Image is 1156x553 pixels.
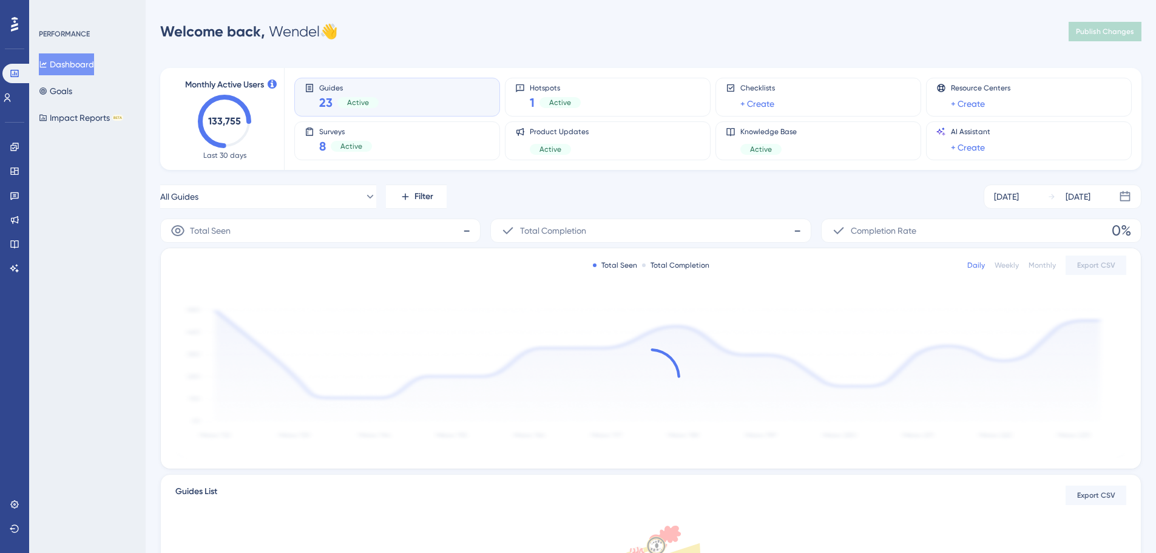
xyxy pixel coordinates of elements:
[740,127,797,137] span: Knowledge Base
[750,144,772,154] span: Active
[951,97,985,111] a: + Create
[160,22,265,40] span: Welcome back,
[190,223,231,238] span: Total Seen
[549,98,571,107] span: Active
[1077,490,1115,500] span: Export CSV
[967,260,985,270] div: Daily
[112,115,123,121] div: BETA
[794,221,801,240] span: -
[39,29,90,39] div: PERFORMANCE
[1112,221,1131,240] span: 0%
[642,260,709,270] div: Total Completion
[951,140,985,155] a: + Create
[319,94,333,111] span: 23
[1066,486,1126,505] button: Export CSV
[208,115,241,127] text: 133,755
[39,53,94,75] button: Dashboard
[530,127,589,137] span: Product Updates
[994,189,1019,204] div: [DATE]
[185,78,264,92] span: Monthly Active Users
[951,127,990,137] span: AI Assistant
[1069,22,1141,41] button: Publish Changes
[340,141,362,151] span: Active
[995,260,1019,270] div: Weekly
[1066,189,1090,204] div: [DATE]
[1029,260,1056,270] div: Monthly
[530,83,581,92] span: Hotspots
[463,221,470,240] span: -
[530,94,535,111] span: 1
[1066,256,1126,275] button: Export CSV
[740,97,774,111] a: + Create
[347,98,369,107] span: Active
[160,189,198,204] span: All Guides
[319,83,379,92] span: Guides
[951,83,1010,93] span: Resource Centers
[1076,27,1134,36] span: Publish Changes
[1077,260,1115,270] span: Export CSV
[203,151,246,160] span: Last 30 days
[39,107,123,129] button: Impact ReportsBETA
[520,223,586,238] span: Total Completion
[319,138,326,155] span: 8
[593,260,637,270] div: Total Seen
[160,22,338,41] div: Wendel 👋
[175,484,217,506] span: Guides List
[740,83,775,93] span: Checklists
[39,80,72,102] button: Goals
[539,144,561,154] span: Active
[851,223,916,238] span: Completion Rate
[160,185,376,209] button: All Guides
[414,189,433,204] span: Filter
[319,127,372,135] span: Surveys
[386,185,447,209] button: Filter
